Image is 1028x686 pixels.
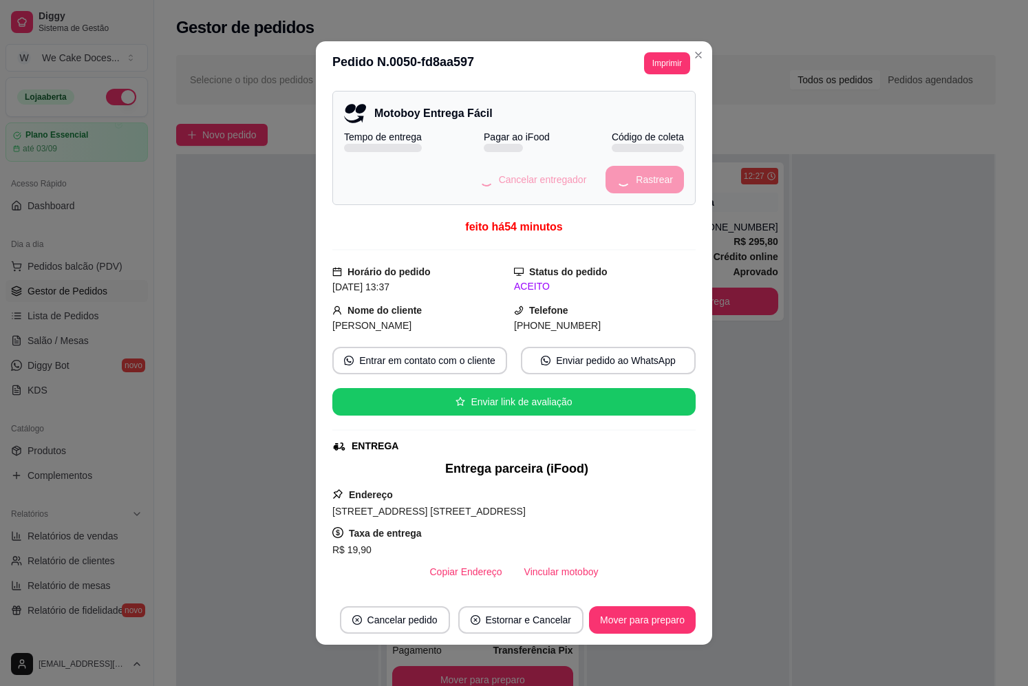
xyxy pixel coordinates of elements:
[332,281,389,292] span: [DATE] 13:37
[484,130,550,144] p: Pagar ao iFood
[352,439,398,453] div: ENTREGA
[349,489,393,500] strong: Endereço
[541,356,550,365] span: whats-app
[332,267,342,277] span: calendar
[514,279,696,294] div: ACEITO
[456,397,465,407] span: star
[332,306,342,315] span: user
[332,52,474,74] h3: Pedido N. 0050-fd8aa597
[419,558,513,586] button: Copiar Endereço
[529,305,568,316] strong: Telefone
[332,527,343,538] span: dollar
[589,606,696,634] button: Mover para preparo
[687,44,709,66] button: Close
[352,615,362,625] span: close-circle
[332,489,343,500] span: pushpin
[612,130,684,144] p: Código de coleta
[347,305,422,316] strong: Nome do cliente
[529,266,608,277] strong: Status do pedido
[332,388,696,416] button: starEnviar link de avaliação
[513,558,610,586] button: Vincular motoboy
[332,347,507,374] button: whats-appEntrar em contato com o cliente
[344,356,354,365] span: whats-app
[514,320,601,331] span: [PHONE_NUMBER]
[344,130,422,144] p: Tempo de entrega
[340,606,450,634] button: close-circleCancelar pedido
[514,306,524,315] span: phone
[349,528,422,539] strong: Taxa de entrega
[606,166,684,193] a: LoadingRastrear
[374,105,493,122] p: Motoboy Entrega Fácil
[644,52,690,74] button: Imprimir
[332,544,372,555] span: R$ 19,90
[338,459,696,478] div: Entrega parceira (iFood)
[458,606,584,634] button: close-circleEstornar e Cancelar
[332,320,411,331] span: [PERSON_NAME]
[465,221,562,233] span: feito há 54 minutos
[347,266,431,277] strong: Horário do pedido
[514,267,524,277] span: desktop
[332,506,526,517] span: [STREET_ADDRESS] [STREET_ADDRESS]
[521,347,696,374] button: whats-appEnviar pedido ao WhatsApp
[471,615,480,625] span: close-circle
